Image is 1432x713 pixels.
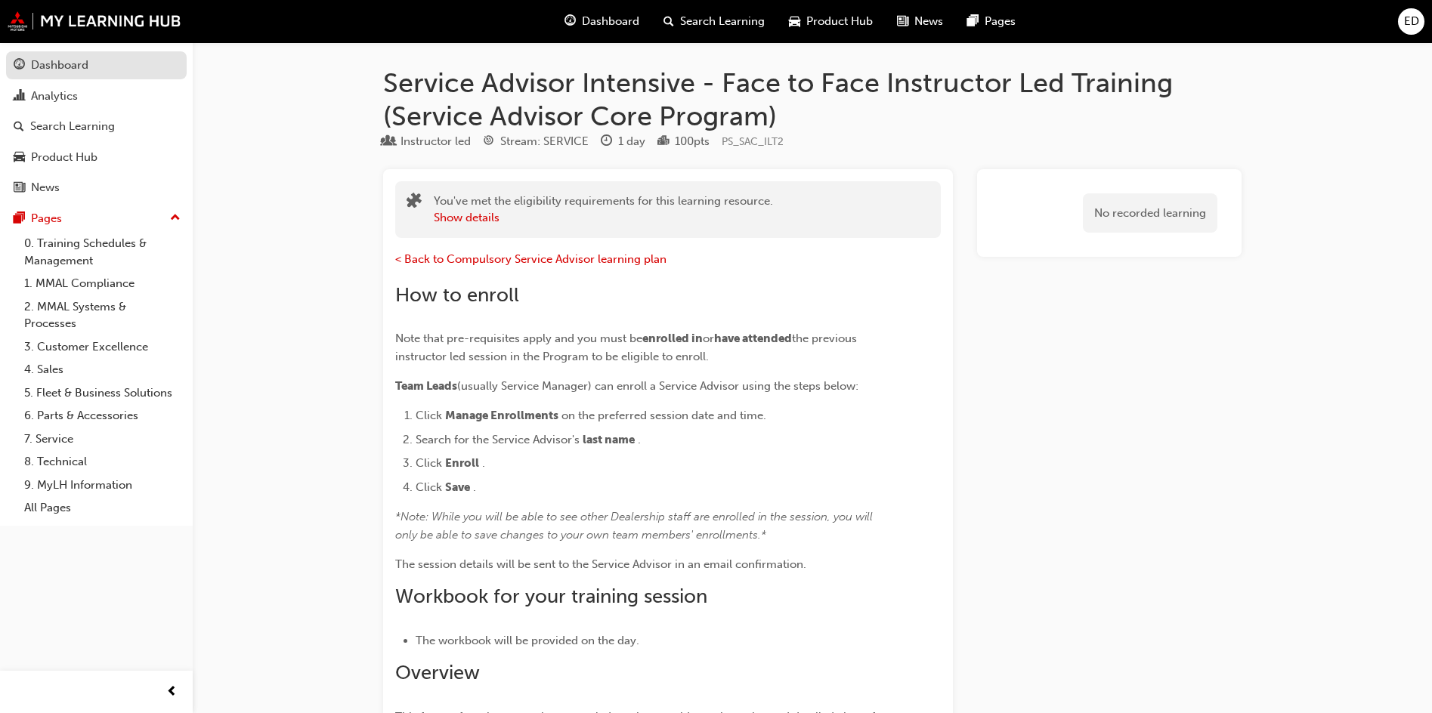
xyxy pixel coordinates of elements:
[6,113,187,140] a: Search Learning
[31,179,60,196] div: News
[395,585,707,608] span: Workbook for your training session
[1083,193,1217,233] div: No recorded learning
[6,144,187,171] a: Product Hub
[789,12,800,31] span: car-icon
[383,135,394,149] span: learningResourceType_INSTRUCTOR_LED-icon
[395,661,480,684] span: Overview
[166,683,178,702] span: prev-icon
[30,118,115,135] div: Search Learning
[638,433,641,446] span: .
[955,6,1028,37] a: pages-iconPages
[885,6,955,37] a: news-iconNews
[564,12,576,31] span: guage-icon
[401,133,471,150] div: Instructor led
[6,51,187,79] a: Dashboard
[582,13,639,30] span: Dashboard
[601,135,612,149] span: clock-icon
[657,132,710,151] div: Points
[552,6,651,37] a: guage-iconDashboard
[395,283,519,307] span: How to enroll
[18,272,187,295] a: 1. MMAL Compliance
[642,332,703,345] span: enrolled in
[31,210,62,227] div: Pages
[14,181,25,195] span: news-icon
[395,557,806,571] span: The session details will be sent to the Service Advisor in an email confirmation.
[1404,13,1419,30] span: ED
[583,433,635,446] span: last name
[416,456,442,470] span: Click
[6,174,187,202] a: News
[18,335,187,359] a: 3. Customer Excellence
[777,6,885,37] a: car-iconProduct Hub
[8,11,181,31] img: mmal
[6,205,187,233] button: Pages
[407,194,422,211] span: puzzle-icon
[483,132,589,151] div: Stream
[434,209,499,227] button: Show details
[1398,8,1424,35] button: ED
[170,208,181,228] span: up-icon
[31,57,88,74] div: Dashboard
[18,450,187,474] a: 8. Technical
[18,474,187,497] a: 9. MyLH Information
[31,88,78,105] div: Analytics
[445,456,479,470] span: Enroll
[18,295,187,335] a: 2. MMAL Systems & Processes
[651,6,777,37] a: search-iconSearch Learning
[14,212,25,226] span: pages-icon
[985,13,1016,30] span: Pages
[395,379,457,393] span: Team Leads
[445,480,470,494] span: Save
[657,135,669,149] span: podium-icon
[680,13,765,30] span: Search Learning
[383,132,471,151] div: Type
[18,381,187,405] a: 5. Fleet & Business Solutions
[482,456,485,470] span: .
[14,59,25,73] span: guage-icon
[18,404,187,427] a: 6. Parts & Accessories
[457,379,858,393] span: (usually Service Manager) can enroll a Service Advisor using the steps below:
[722,135,784,148] span: Learning resource code
[618,133,645,150] div: 1 day
[434,193,773,227] div: You've met the eligibility requirements for this learning resource.
[675,133,710,150] div: 100 pts
[897,12,908,31] span: news-icon
[395,332,642,345] span: Note that pre-requisites apply and you must be
[6,82,187,110] a: Analytics
[714,332,792,345] span: have attended
[416,634,639,647] span: The workbook will be provided on the day.
[601,132,645,151] div: Duration
[395,510,876,542] span: *Note: While you will be able to see other Dealership staff are enrolled in the session, you will...
[18,232,187,272] a: 0. Training Schedules & Management
[31,149,97,166] div: Product Hub
[561,409,766,422] span: on the preferred session date and time.
[14,151,25,165] span: car-icon
[806,13,873,30] span: Product Hub
[703,332,714,345] span: or
[18,496,187,520] a: All Pages
[914,13,943,30] span: News
[395,252,667,266] a: < Back to Compulsory Service Advisor learning plan
[483,135,494,149] span: target-icon
[967,12,979,31] span: pages-icon
[18,427,187,451] a: 7. Service
[500,133,589,150] div: Stream: SERVICE
[416,480,442,494] span: Click
[416,409,442,422] span: Click
[663,12,674,31] span: search-icon
[14,120,24,134] span: search-icon
[383,66,1242,132] h1: Service Advisor Intensive - Face to Face Instructor Led Training (Service Advisor Core Program)
[473,480,476,494] span: .
[14,90,25,103] span: chart-icon
[445,409,558,422] span: Manage Enrollments
[6,48,187,205] button: DashboardAnalyticsSearch LearningProduct HubNews
[416,433,580,446] span: Search for the Service Advisor's
[18,358,187,381] a: 4. Sales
